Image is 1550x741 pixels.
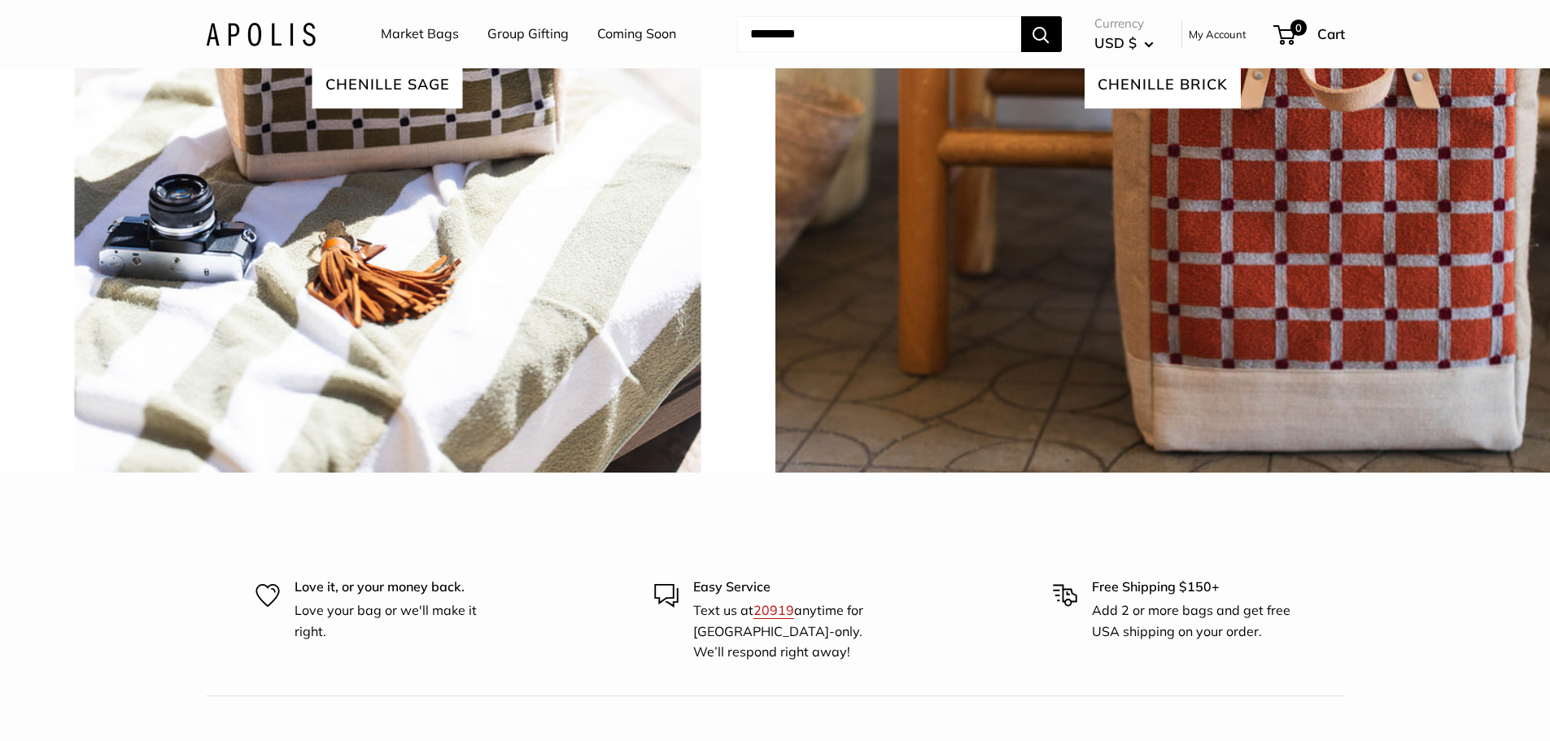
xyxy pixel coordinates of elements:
[312,62,463,108] span: Chenille sage
[1094,34,1137,51] span: USD $
[1094,30,1154,56] button: USD $
[1290,20,1306,36] span: 0
[693,600,897,663] p: Text us at anytime for [GEOGRAPHIC_DATA]-only. We’ll respond right away!
[1092,600,1295,642] p: Add 2 or more bags and get free USA shipping on your order.
[206,22,316,46] img: Apolis
[737,16,1021,52] input: Search...
[753,602,794,618] a: 20919
[1092,577,1295,598] p: Free Shipping $150+
[487,22,569,46] a: Group Gifting
[1085,62,1241,108] span: chenille brick
[1021,16,1062,52] button: Search
[597,22,676,46] a: Coming Soon
[295,600,498,642] p: Love your bag or we'll make it right.
[381,22,459,46] a: Market Bags
[1094,12,1154,35] span: Currency
[295,577,498,598] p: Love it, or your money back.
[1189,24,1247,44] a: My Account
[1275,21,1345,47] a: 0 Cart
[1317,25,1345,42] span: Cart
[693,577,897,598] p: Easy Service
